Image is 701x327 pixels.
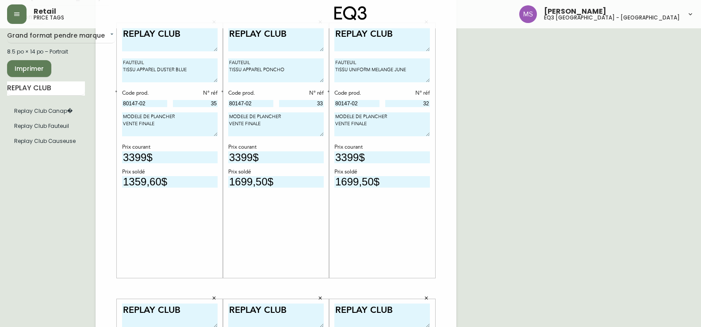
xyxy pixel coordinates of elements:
[334,58,430,82] textarea: FAUTEUIL TISSU UNIFORM MELANGE JUNE
[334,143,430,151] div: Prix courant
[544,15,680,20] h5: eq3 [GEOGRAPHIC_DATA] - [GEOGRAPHIC_DATA]
[334,89,379,97] div: Code prod.
[228,27,324,52] textarea: REPLAY CLUB
[7,104,85,119] li: Grand format pendre marque
[279,89,324,97] div: N° réf
[385,89,430,97] div: N° réf
[14,63,44,74] span: Imprimer
[228,151,324,163] input: Prix sans le $
[228,176,324,188] input: Prix sans le $
[34,8,56,15] span: Retail
[228,112,324,136] textarea: MODELE DE PLANCHER VENTE FINALE
[122,176,218,188] input: Prix sans le $
[228,89,273,97] div: Code prod.
[334,176,430,188] input: Prix sans le $
[228,143,324,151] div: Prix courant
[122,89,167,97] div: Code prod.
[122,112,218,136] textarea: MODELE DE PLANCHER VENTE FINALE
[34,15,64,20] h5: price tags
[7,134,85,149] li: Grand format pendre marque
[122,151,218,163] input: Prix sans le $
[228,58,324,82] textarea: FAUTEUIL TISSU APPAREL PONCHO
[334,151,430,163] input: Prix sans le $
[334,112,430,136] textarea: MODELE DE PLANCHER VENTE FINALE
[122,168,218,176] div: Prix soldé
[228,168,324,176] div: Prix soldé
[334,27,430,52] textarea: REPLAY CLUB
[544,8,606,15] span: [PERSON_NAME]
[7,60,51,77] button: Imprimer
[7,119,85,134] li: Grand format pendre marque
[122,58,218,82] textarea: FAUTEUIL TISSU APPAREL DUSTER BLUE
[7,81,85,96] input: Recherche
[122,27,218,52] textarea: REPLAY CLUB
[7,48,85,56] div: 8.5 po × 14 po – Portrait
[519,5,537,23] img: 1b6e43211f6f3cc0b0729c9049b8e7af
[334,168,430,176] div: Prix soldé
[7,29,115,43] div: Grand format pendre marque
[122,143,218,151] div: Prix courant
[173,89,218,97] div: N° réf
[334,6,367,20] img: logo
